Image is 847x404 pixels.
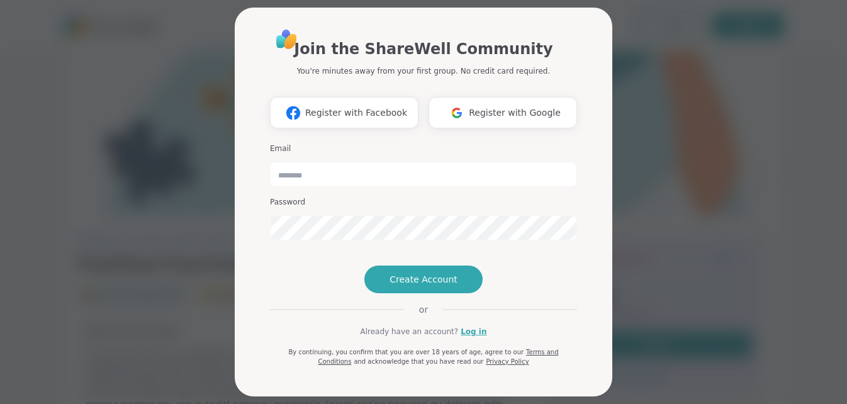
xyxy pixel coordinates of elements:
span: Create Account [390,273,457,286]
img: ShareWell Logomark [281,101,305,125]
span: Register with Facebook [305,106,407,120]
p: You're minutes away from your first group. No credit card required. [297,65,550,77]
span: and acknowledge that you have read our [354,358,483,365]
a: Privacy Policy [486,358,529,365]
button: Register with Facebook [270,97,418,128]
button: Create Account [364,266,483,293]
span: By continuing, you confirm that you are over 18 years of age, agree to our [288,349,524,356]
span: Already have an account? [360,326,458,337]
span: or [404,303,443,316]
h3: Email [270,143,577,154]
span: Register with Google [469,106,561,120]
a: Terms and Conditions [318,349,558,365]
h1: Join the ShareWell Community [294,38,553,60]
img: ShareWell Logomark [445,101,469,125]
a: Log in [461,326,486,337]
button: Register with Google [429,97,577,128]
img: ShareWell Logo [272,25,301,53]
h3: Password [270,197,577,208]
